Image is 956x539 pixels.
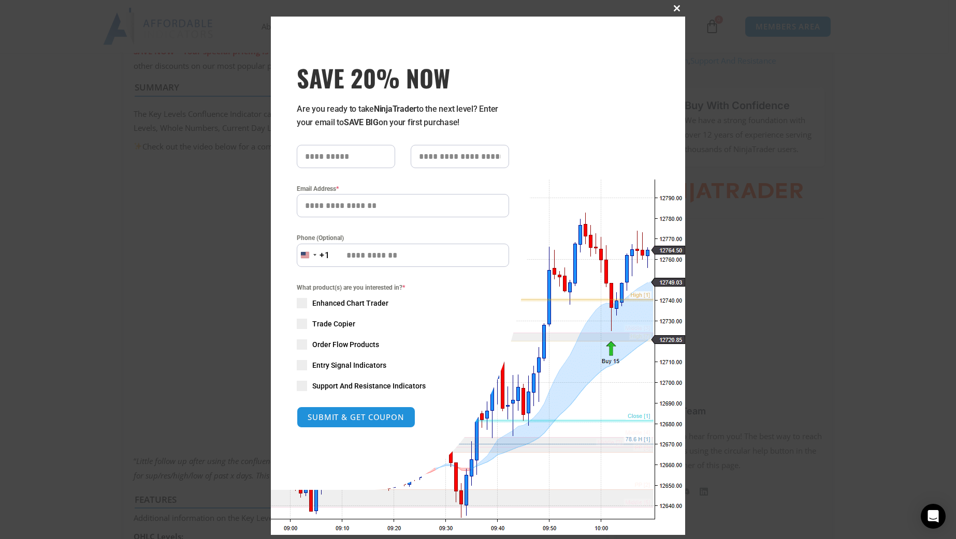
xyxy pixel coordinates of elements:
[297,339,509,350] label: Order Flow Products
[312,298,388,308] span: Enhanced Chart Trader
[297,282,509,293] span: What product(s) are you interested in?
[320,249,330,262] div: +1
[921,504,946,529] div: Open Intercom Messenger
[344,117,379,127] strong: SAVE BIG
[297,381,509,391] label: Support And Resistance Indicators
[374,104,416,114] strong: NinjaTrader
[297,63,509,92] span: SAVE 20% NOW
[297,102,509,129] p: Are you ready to take to the next level? Enter your email to on your first purchase!
[312,339,379,350] span: Order Flow Products
[297,184,509,194] label: Email Address
[297,244,330,267] button: Selected country
[312,319,355,329] span: Trade Copier
[297,360,509,370] label: Entry Signal Indicators
[297,298,509,308] label: Enhanced Chart Trader
[297,407,415,428] button: SUBMIT & GET COUPON
[312,381,426,391] span: Support And Resistance Indicators
[312,360,386,370] span: Entry Signal Indicators
[297,233,509,243] label: Phone (Optional)
[297,319,509,329] label: Trade Copier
